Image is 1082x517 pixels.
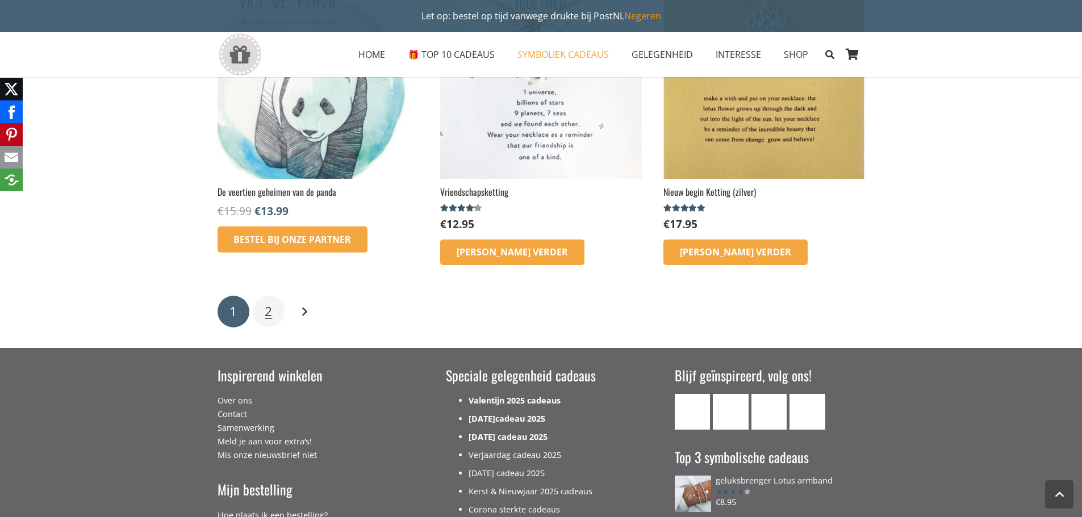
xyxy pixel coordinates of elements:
h2: De veertien geheimen van de panda [218,186,419,198]
a: Terug naar top [1045,480,1073,508]
a: [DATE] cadeau 2025 [469,431,548,442]
bdi: 12.95 [440,216,474,232]
a: Samenwerking [218,422,274,433]
div: Gewaardeerd 4.00 uit 5 [716,488,750,495]
div: Gewaardeerd 5.00 uit 5 [663,204,707,213]
a: Kerst & Nieuwjaar 2025 cadeaus [469,486,592,497]
a: Over ons [218,395,252,406]
a: Verjaardag cadeau 2025 [469,449,561,460]
bdi: 8.95 [716,497,736,507]
a: E-mail [675,394,711,430]
a: [DATE] cadeau 2025 [469,468,545,478]
a: HOMEHOME Menu [347,40,396,69]
a: Meld je aan voor extra’s! [218,436,312,447]
span: GELEGENHEID [632,48,693,61]
span: SYMBOLIEK CADEAUS [517,48,609,61]
span: SHOP [784,48,808,61]
a: Winkelwagen [840,32,865,77]
a: Corona sterkte cadeaus [469,504,560,515]
img: Lotus armband Zilver en Goudkleurig - cadeau met betekenis [675,476,711,512]
a: Pagina 2 [253,296,285,327]
div: Gewaardeerd 4.00 uit 5 [440,204,484,213]
span: Pagina 1 [218,296,249,327]
a: Mis onze nieuwsbrief niet [218,449,317,460]
span: 2 [265,302,272,320]
h2: Vriendschapsketting [440,186,641,198]
span: HOME [358,48,385,61]
a: 🎁 TOP 10 CADEAUS🎁 TOP 10 CADEAUS Menu [396,40,506,69]
h3: Speciale gelegenheid cadeaus [446,366,636,385]
h3: Blijf geïnspireerd, volg ons! [675,366,865,385]
h2: Nieuw begin Ketting (zilver) [663,186,864,198]
span: € [716,497,720,507]
a: GELEGENHEIDGELEGENHEID Menu [620,40,704,69]
a: Contact [218,409,247,419]
h3: Inspirerend winkelen [218,366,408,385]
span: € [440,216,446,232]
span: 1 [229,302,237,320]
span: € [254,203,261,218]
a: Lees meer over “Nieuw begin Ketting (zilver)” [663,239,808,266]
a: cadeau 2025 [495,413,545,424]
a: Lees meer over “Vriendschapsketting” [440,239,584,266]
a: Valentijn 2025 cadeaus [469,395,561,406]
span: INTERESSE [716,48,761,61]
span: Gewaardeerd uit 5 [663,204,707,213]
a: Volgende [288,296,320,327]
a: Instagram [751,394,787,430]
a: [DATE] [469,413,495,424]
bdi: 15.99 [218,203,252,218]
a: SYMBOLIEK CADEAUSSYMBOLIEK CADEAUS Menu [506,40,620,69]
a: Zoeken [820,40,839,69]
span: Gewaardeerd uit 5 [716,488,743,495]
bdi: 13.99 [254,203,289,218]
nav: Berichten paginering [218,294,865,329]
span: € [663,216,670,232]
a: gift-box-icon-grey-inspirerendwinkelen [218,33,262,76]
a: geluksbrenger Lotus armband [675,476,865,485]
span: Gewaardeerd uit 5 [440,204,475,213]
span: € [218,203,224,218]
a: Negeren [624,10,661,22]
h3: Top 3 symbolische cadeaus [675,448,865,467]
a: Pinterest [789,394,825,430]
span: geluksbrenger Lotus armband [716,475,833,486]
span: 🎁 TOP 10 CADEAUS [408,48,495,61]
a: INTERESSEINTERESSE Menu [704,40,772,69]
a: SHOPSHOP Menu [772,40,820,69]
h3: Mijn bestelling [218,480,408,499]
a: Bestel bij onze Partner [218,226,368,253]
bdi: 17.95 [663,216,697,232]
a: Facebook [713,394,749,430]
